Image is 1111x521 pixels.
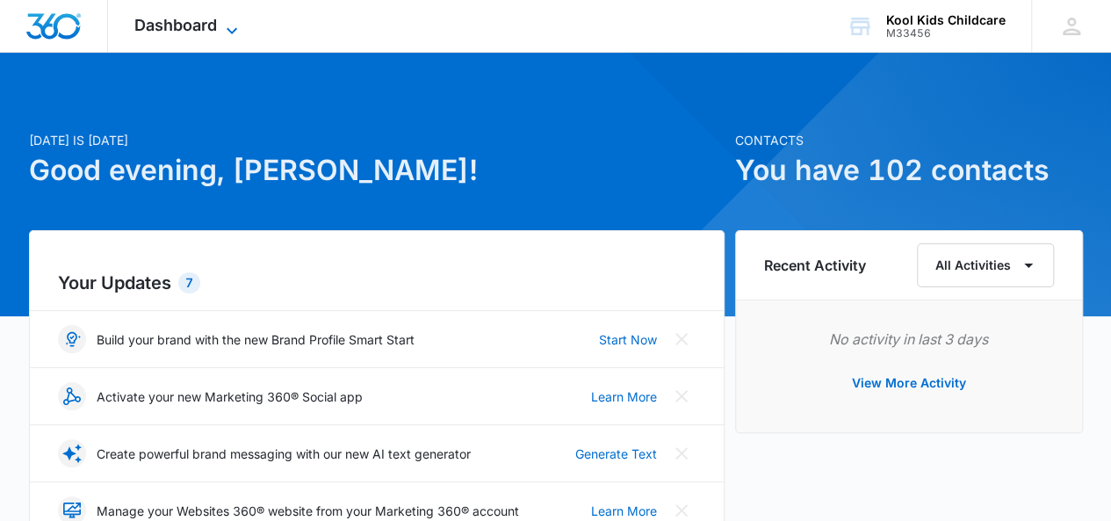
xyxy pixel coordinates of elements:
button: Close [667,325,696,353]
h1: Good evening, [PERSON_NAME]! [29,149,725,192]
span: Dashboard [134,16,217,34]
a: Learn More [591,502,657,520]
p: Activate your new Marketing 360® Social app [97,387,363,406]
p: No activity in last 3 days [764,329,1054,350]
div: account name [886,13,1006,27]
a: Learn More [591,387,657,406]
a: Start Now [599,330,657,349]
h6: Recent Activity [764,255,866,276]
button: Close [667,439,696,467]
h2: Your Updates [58,270,696,296]
p: [DATE] is [DATE] [29,131,725,149]
p: Create powerful brand messaging with our new AI text generator [97,445,471,463]
p: Manage your Websites 360® website from your Marketing 360® account [97,502,519,520]
a: Generate Text [575,445,657,463]
h1: You have 102 contacts [735,149,1083,192]
button: View More Activity [834,362,984,404]
div: 7 [178,272,200,293]
p: Contacts [735,131,1083,149]
button: Close [667,382,696,410]
div: account id [886,27,1006,40]
button: All Activities [917,243,1054,287]
p: Build your brand with the new Brand Profile Smart Start [97,330,415,349]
